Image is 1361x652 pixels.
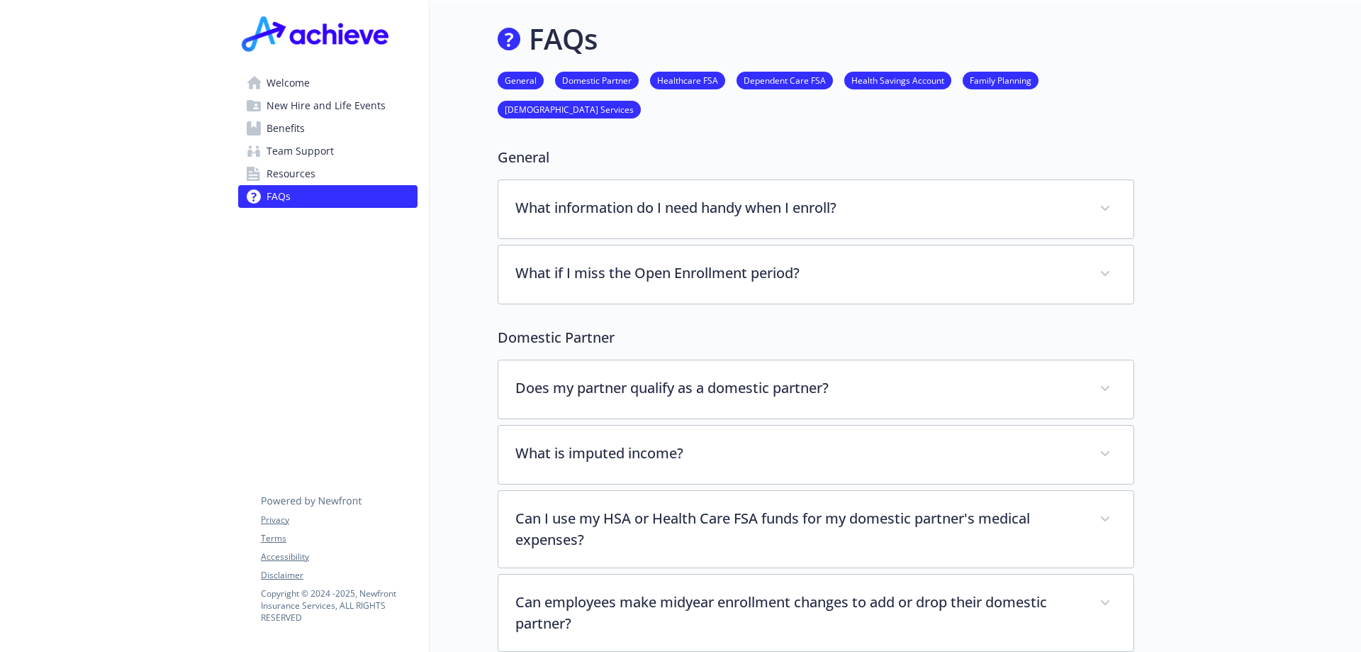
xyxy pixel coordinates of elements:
[238,140,418,162] a: Team Support
[498,491,1133,568] div: Can I use my HSA or Health Care FSA funds for my domestic partner's medical expenses?
[498,327,1134,348] p: Domestic Partner
[736,73,833,87] a: Dependent Care FSA
[498,73,544,87] a: General
[963,73,1038,87] a: Family Planning
[267,94,386,117] span: New Hire and Life Events
[261,532,417,545] a: Terms
[238,162,418,185] a: Resources
[515,508,1082,551] p: Can I use my HSA or Health Care FSA funds for my domestic partner's medical expenses?
[238,185,418,208] a: FAQs
[267,72,310,94] span: Welcome
[261,587,417,624] p: Copyright © 2024 - 2025 , Newfront Insurance Services, ALL RIGHTS RESERVED
[238,117,418,140] a: Benefits
[267,117,305,140] span: Benefits
[555,73,639,87] a: Domestic Partner
[515,443,1082,464] p: What is imputed income?
[515,197,1082,219] p: What information do I need handy when I enroll?
[238,94,418,117] a: New Hire and Life Events
[515,263,1082,284] p: What if I miss the Open Enrollment period?
[267,185,291,208] span: FAQs
[498,147,1134,168] p: General
[261,551,417,563] a: Accessibility
[238,72,418,94] a: Welcome
[261,569,417,582] a: Disclaimer
[498,245,1133,304] div: What if I miss the Open Enrollment period?
[261,514,417,526] a: Privacy
[498,575,1133,651] div: Can employees make midyear enrollment changes to add or drop their domestic partner?
[267,140,334,162] span: Team Support
[498,426,1133,484] div: What is imputed income?
[498,102,641,116] a: [DEMOGRAPHIC_DATA] Services
[498,360,1133,419] div: Does my partner qualify as a domestic partner?
[650,73,725,87] a: Healthcare FSA
[515,592,1082,634] p: Can employees make midyear enrollment changes to add or drop their domestic partner?
[844,73,951,87] a: Health Savings Account
[515,377,1082,399] p: Does my partner qualify as a domestic partner?
[529,18,598,60] h1: FAQs
[267,162,315,185] span: Resources
[498,180,1133,238] div: What information do I need handy when I enroll?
